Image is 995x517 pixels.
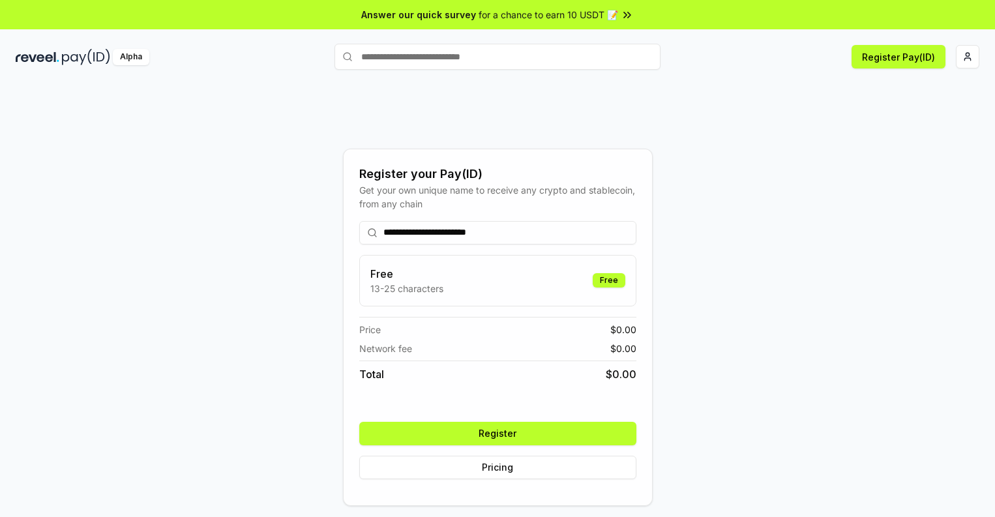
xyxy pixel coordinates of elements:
[361,8,476,22] span: Answer our quick survey
[359,183,636,211] div: Get your own unique name to receive any crypto and stablecoin, from any chain
[113,49,149,65] div: Alpha
[359,165,636,183] div: Register your Pay(ID)
[606,366,636,382] span: $ 0.00
[16,49,59,65] img: reveel_dark
[370,266,443,282] h3: Free
[370,282,443,295] p: 13-25 characters
[359,323,381,336] span: Price
[359,342,412,355] span: Network fee
[593,273,625,288] div: Free
[359,366,384,382] span: Total
[479,8,618,22] span: for a chance to earn 10 USDT 📝
[62,49,110,65] img: pay_id
[359,422,636,445] button: Register
[359,456,636,479] button: Pricing
[610,342,636,355] span: $ 0.00
[852,45,945,68] button: Register Pay(ID)
[610,323,636,336] span: $ 0.00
